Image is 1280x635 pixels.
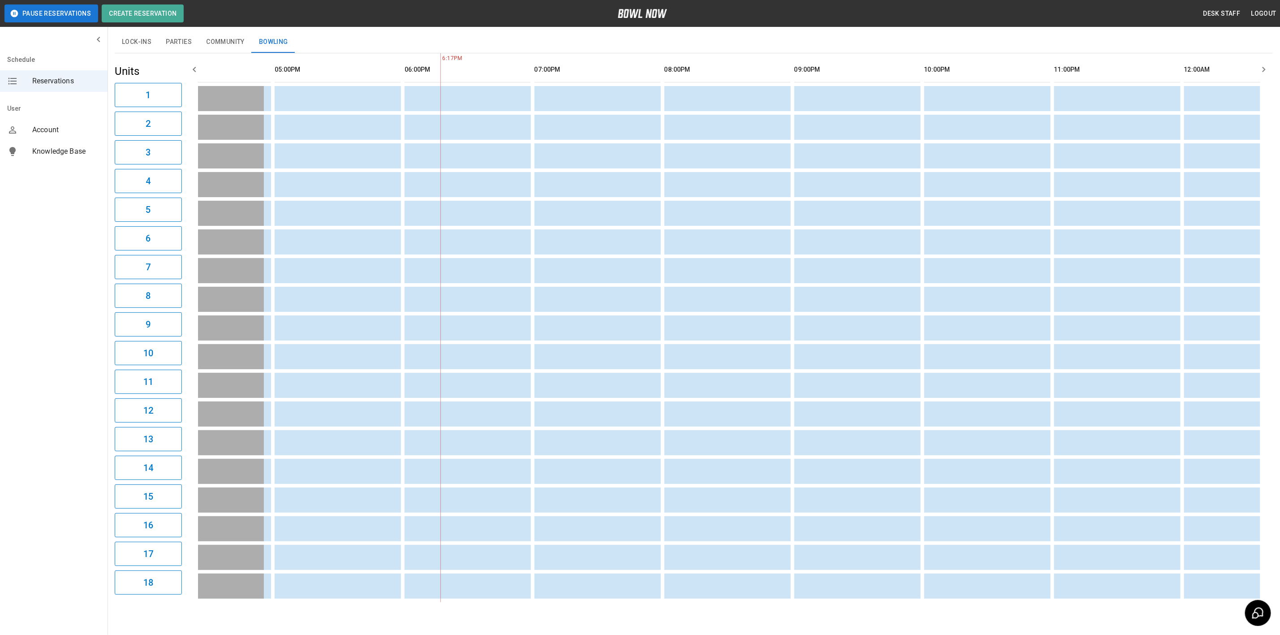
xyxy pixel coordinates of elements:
button: 15 [115,484,182,509]
h6: 14 [143,461,153,475]
h6: 7 [146,260,151,274]
h6: 6 [146,231,151,246]
button: 10 [115,341,182,365]
h6: 15 [143,489,153,504]
button: 5 [115,198,182,222]
button: 16 [115,513,182,537]
h6: 16 [143,518,153,532]
h6: 17 [143,547,153,561]
button: 9 [115,312,182,337]
div: inventory tabs [115,31,1273,53]
h6: 13 [143,432,153,446]
span: Account [32,125,100,135]
h6: 3 [146,145,151,160]
button: Parties [159,31,199,53]
span: Reservations [32,76,100,86]
span: 6:17PM [440,54,443,63]
button: 12 [115,398,182,423]
button: 3 [115,140,182,164]
button: Bowling [252,31,295,53]
h6: 8 [146,289,151,303]
h6: 9 [146,317,151,332]
button: 18 [115,570,182,595]
button: 4 [115,169,182,193]
button: Community [199,31,252,53]
button: 1 [115,83,182,107]
button: 17 [115,542,182,566]
button: 6 [115,226,182,251]
h6: 5 [146,203,151,217]
button: 11 [115,370,182,394]
button: 8 [115,284,182,308]
h6: 4 [146,174,151,188]
button: Create Reservation [102,4,184,22]
span: Knowledge Base [32,146,100,157]
button: Pause Reservations [4,4,98,22]
button: 14 [115,456,182,480]
h6: 18 [143,575,153,590]
button: 13 [115,427,182,451]
h6: 11 [143,375,153,389]
button: 2 [115,112,182,136]
h6: 12 [143,403,153,418]
button: Lock-ins [115,31,159,53]
button: Logout [1248,5,1280,22]
h6: 2 [146,117,151,131]
button: 7 [115,255,182,279]
h6: 1 [146,88,151,102]
button: Desk Staff [1200,5,1244,22]
h5: Units [115,64,182,78]
h6: 10 [143,346,153,360]
img: logo [618,9,667,18]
